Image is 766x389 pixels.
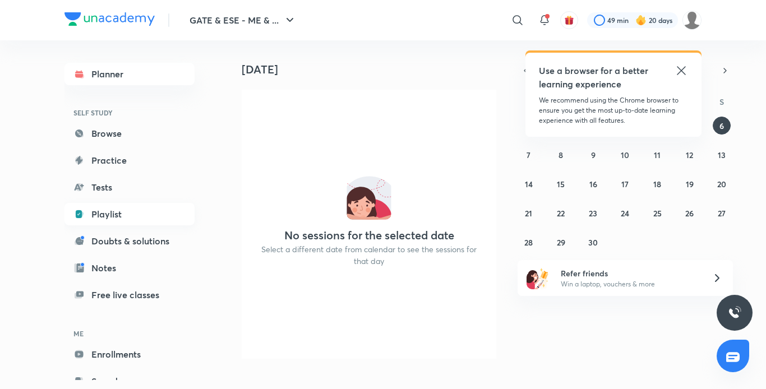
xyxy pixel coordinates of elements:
button: September 9, 2025 [584,146,602,164]
a: Practice [64,149,195,172]
img: referral [527,267,549,289]
button: September 7, 2025 [520,146,538,164]
button: September 16, 2025 [584,175,602,193]
img: No events [347,175,391,220]
button: September 8, 2025 [552,146,570,164]
img: Mujtaba Ahsan [682,11,702,30]
abbr: September 10, 2025 [621,150,629,160]
abbr: September 26, 2025 [685,208,694,219]
abbr: September 20, 2025 [717,179,726,189]
abbr: September 14, 2025 [525,179,533,189]
abbr: September 9, 2025 [591,150,596,160]
abbr: September 30, 2025 [588,237,598,248]
abbr: September 25, 2025 [653,208,662,219]
button: September 22, 2025 [552,204,570,222]
button: September 11, 2025 [648,146,666,164]
button: September 12, 2025 [681,146,699,164]
abbr: September 19, 2025 [686,179,694,189]
abbr: September 6, 2025 [719,121,724,131]
abbr: September 12, 2025 [686,150,693,160]
h4: [DATE] [242,63,505,76]
button: September 21, 2025 [520,204,538,222]
button: September 6, 2025 [713,117,731,135]
h5: Use a browser for a better learning experience [539,64,650,91]
abbr: Saturday [719,96,724,107]
abbr: September 23, 2025 [589,208,597,219]
abbr: September 27, 2025 [718,208,726,219]
img: streak [635,15,647,26]
abbr: September 8, 2025 [559,150,563,160]
abbr: September 7, 2025 [527,150,530,160]
a: Notes [64,257,195,279]
a: Playlist [64,203,195,225]
p: We recommend using the Chrome browser to ensure you get the most up-to-date learning experience w... [539,95,688,126]
button: September 25, 2025 [648,204,666,222]
img: Company Logo [64,12,155,26]
button: September 26, 2025 [681,204,699,222]
a: Browse [64,122,195,145]
button: September 17, 2025 [616,175,634,193]
abbr: September 17, 2025 [621,179,629,189]
button: September 29, 2025 [552,233,570,251]
abbr: September 29, 2025 [557,237,565,248]
button: September 23, 2025 [584,204,602,222]
abbr: September 16, 2025 [589,179,597,189]
img: avatar [564,15,574,25]
abbr: September 22, 2025 [557,208,565,219]
button: September 18, 2025 [648,175,666,193]
button: September 15, 2025 [552,175,570,193]
button: September 20, 2025 [713,175,731,193]
h6: Refer friends [561,267,699,279]
button: September 30, 2025 [584,233,602,251]
button: avatar [560,11,578,29]
button: September 24, 2025 [616,204,634,222]
abbr: September 15, 2025 [557,179,565,189]
h4: No sessions for the selected date [284,229,454,242]
button: September 27, 2025 [713,204,731,222]
img: ttu [728,306,741,319]
button: September 10, 2025 [616,146,634,164]
abbr: September 18, 2025 [653,179,661,189]
a: Tests [64,176,195,198]
p: Win a laptop, vouchers & more [561,279,699,289]
a: Enrollments [64,343,195,365]
abbr: September 28, 2025 [524,237,533,248]
button: September 19, 2025 [681,175,699,193]
a: Planner [64,63,195,85]
abbr: September 24, 2025 [621,208,629,219]
button: September 28, 2025 [520,233,538,251]
h6: SELF STUDY [64,103,195,122]
a: Free live classes [64,284,195,306]
button: September 14, 2025 [520,175,538,193]
abbr: September 13, 2025 [718,150,726,160]
button: GATE & ESE - ME & ... [183,9,303,31]
abbr: September 21, 2025 [525,208,532,219]
a: Company Logo [64,12,155,29]
p: Select a different date from calendar to see the sessions for that day [255,243,483,267]
button: September 13, 2025 [713,146,731,164]
abbr: September 11, 2025 [654,150,661,160]
h6: ME [64,324,195,343]
a: Doubts & solutions [64,230,195,252]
